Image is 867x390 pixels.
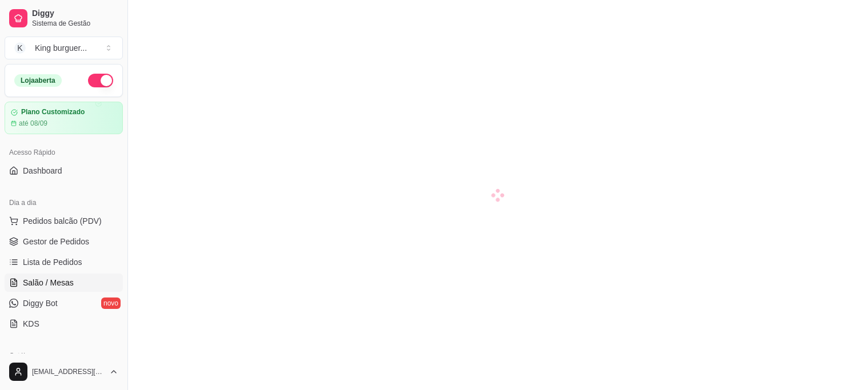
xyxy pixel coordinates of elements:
[5,232,123,251] a: Gestor de Pedidos
[5,194,123,212] div: Dia a dia
[5,212,123,230] button: Pedidos balcão (PDV)
[5,5,123,32] a: DiggySistema de Gestão
[5,274,123,292] a: Salão / Mesas
[23,277,74,288] span: Salão / Mesas
[32,367,105,376] span: [EMAIL_ADDRESS][DOMAIN_NAME]
[5,315,123,333] a: KDS
[23,165,62,176] span: Dashboard
[19,119,47,128] article: até 08/09
[32,19,118,28] span: Sistema de Gestão
[23,297,58,309] span: Diggy Bot
[23,215,102,227] span: Pedidos balcão (PDV)
[23,318,39,329] span: KDS
[23,236,89,247] span: Gestor de Pedidos
[14,42,26,54] span: K
[88,74,113,87] button: Alterar Status
[35,42,87,54] div: King burguer ...
[5,37,123,59] button: Select a team
[5,294,123,312] a: Diggy Botnovo
[5,143,123,162] div: Acesso Rápido
[21,108,85,116] article: Plano Customizado
[32,9,118,19] span: Diggy
[5,162,123,180] a: Dashboard
[5,253,123,271] a: Lista de Pedidos
[23,256,82,268] span: Lista de Pedidos
[5,358,123,385] button: [EMAIL_ADDRESS][DOMAIN_NAME]
[5,102,123,134] a: Plano Customizadoaté 08/09
[14,74,62,87] div: Loja aberta
[5,347,123,365] div: Catálogo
